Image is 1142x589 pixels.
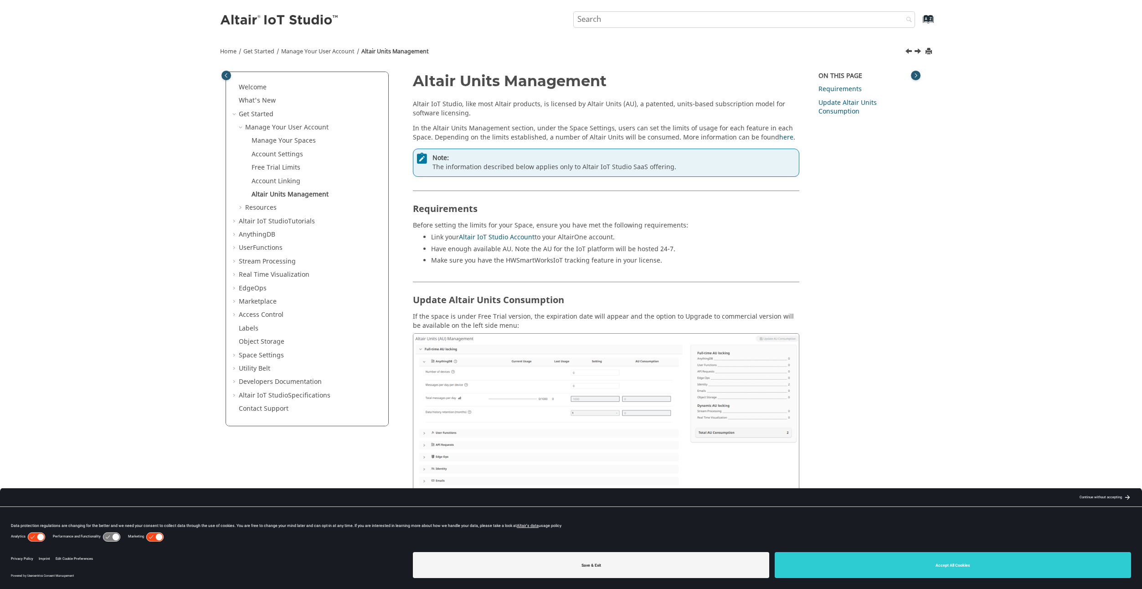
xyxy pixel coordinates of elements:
a: Altair IoT StudioTutorials [239,217,315,226]
span: Expand Access Control [231,310,239,320]
a: Utility Belt [239,364,270,373]
a: Altair Units Management [361,47,429,56]
li: Have enough available AU. Note the AU for the IoT platform will be hosted 24-7. [431,245,799,257]
a: Account Linking [252,176,300,186]
span: Altair IoT Studio [239,217,288,226]
a: What's New [239,96,276,105]
a: Go to index terms page [908,19,929,28]
a: Previous topic: Account Linking [906,47,913,58]
li: Make sure you have the HWSmartWorksIoT tracking feature in your license. [431,256,799,268]
span: Collapse Get Started [231,110,239,119]
input: Search query [573,11,915,28]
a: Stream Processing [239,257,296,266]
a: Altair IoT StudioSpecifications [239,391,330,400]
span: Expand Stream Processing [231,257,239,266]
a: Labels [239,324,258,333]
a: Developers Documentation [239,377,322,387]
a: Contact Support [239,404,288,413]
span: Expand Developers Documentation [231,377,239,387]
span: Expand Altair IoT StudioSpecifications [231,391,239,400]
nav: Tools [206,39,936,60]
span: Collapse Manage Your User Account [238,123,245,132]
span: Expand Utility Belt [231,364,239,373]
span: Expand UserFunctions [231,243,239,253]
a: Altair IoT Studio Account [459,232,535,242]
div: The information described below applies only to Altair IoT Studio SaaS offering. [413,149,799,177]
span: Altair IoT Studio [239,391,288,400]
a: Altair Units Management [252,190,329,199]
li: Link your to your AltairOne account. [431,233,799,245]
div: On this page [818,72,916,81]
span: Expand Marketplace [231,297,239,306]
a: UserFunctions [239,243,283,253]
a: Next topic: Resources [915,47,922,58]
a: Update Altair Units Consumption [818,98,877,117]
a: AnythingDB [239,230,275,239]
a: Get Started [243,47,274,56]
a: Get Started [239,109,273,119]
button: Print this page [926,46,933,58]
a: Access Control [239,310,283,320]
img: altair_units_mgmt.png [413,333,799,544]
button: Search [894,11,920,29]
span: Expand Real Time Visualization [231,270,239,279]
a: Requirements [818,84,862,94]
span: Expand EdgeOps [231,284,239,293]
span: Expand AnythingDB [231,230,239,239]
a: Object Storage [239,337,284,346]
a: Home [220,47,237,56]
a: Manage Your User Account [245,123,329,132]
a: Real Time Visualization [239,270,309,279]
a: EdgeOps [239,284,267,293]
img: Altair IoT Studio [220,13,340,28]
span: Functions [253,243,283,253]
a: Resources [245,203,277,212]
div: If the space is under Free Trial version, the expiration date will appear and the option to Upgra... [413,312,799,559]
a: Manage Your User Account [281,47,355,56]
button: Toggle publishing table of content [221,71,231,80]
p: Altair IoT Studio, like most Altair products, is licensed by Altair Units (AU), a patented, units... [413,100,799,118]
span: Note: [432,154,796,163]
span: Expand Space Settings [231,351,239,360]
a: Free Trial Limits [252,163,300,172]
h1: Altair Units Management [413,73,799,89]
a: Welcome [239,83,267,92]
div: Before setting the limits for your Space, ensure you have met the following requirements: [413,221,799,268]
a: Marketplace [239,297,277,306]
p: In the Altair Units Management section, under the Space Settings, users can set the limits of usa... [413,124,799,142]
a: here [779,133,793,142]
h2: Update Altair Units Consumption [413,282,799,310]
a: Manage Your Spaces [252,136,316,145]
button: Toggle topic table of content [911,71,921,80]
span: Expand Altair IoT StudioTutorials [231,217,239,226]
a: Space Settings [239,351,284,360]
h2: Requirements [413,191,799,218]
a: Account Settings [252,150,303,159]
ul: Table of Contents [231,83,383,413]
span: Expand Resources [238,203,245,212]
